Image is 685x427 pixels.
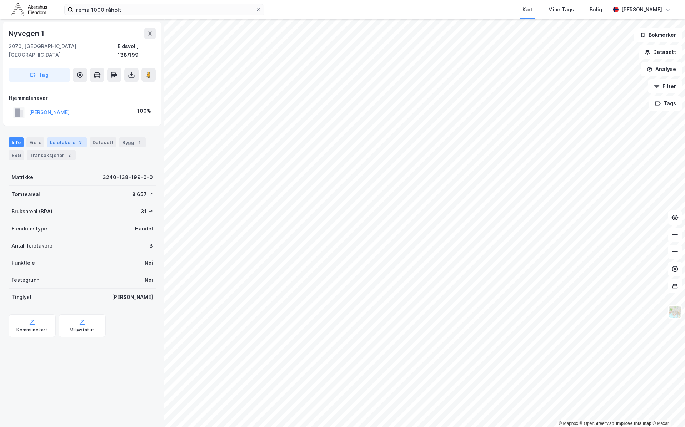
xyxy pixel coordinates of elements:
button: Datasett [639,45,682,59]
input: Søk på adresse, matrikkel, gårdeiere, leietakere eller personer [73,4,255,15]
div: 2 [66,152,73,159]
div: Nei [145,276,153,284]
div: 3240-138-199-0-0 [102,173,153,182]
div: [PERSON_NAME] [112,293,153,301]
img: akershus-eiendom-logo.9091f326c980b4bce74ccdd9f866810c.svg [11,3,47,16]
div: Leietakere [47,137,87,147]
div: Eiendomstype [11,224,47,233]
div: Nyvegen 1 [9,28,46,39]
div: Tomteareal [11,190,40,199]
a: Improve this map [616,421,651,426]
div: Bygg [119,137,146,147]
div: Tinglyst [11,293,32,301]
div: ESG [9,150,24,160]
div: Nei [145,259,153,267]
button: Filter [648,79,682,93]
div: Bruksareal (BRA) [11,207,52,216]
button: Tag [9,68,70,82]
button: Bokmerker [634,28,682,42]
div: 8 657 ㎡ [132,190,153,199]
div: Punktleie [11,259,35,267]
div: Antall leietakere [11,242,52,250]
div: Info [9,137,24,147]
button: Analyse [641,62,682,76]
a: Mapbox [559,421,578,426]
div: 1 [136,139,143,146]
div: Kommunekart [16,327,47,333]
div: 2070, [GEOGRAPHIC_DATA], [GEOGRAPHIC_DATA] [9,42,117,59]
div: Miljøstatus [70,327,95,333]
iframe: Chat Widget [649,393,685,427]
div: Kart [522,5,532,14]
img: Z [668,305,682,319]
div: 3 [149,242,153,250]
div: 3 [77,139,84,146]
a: OpenStreetMap [580,421,614,426]
div: [PERSON_NAME] [621,5,662,14]
div: Datasett [90,137,116,147]
div: Eiere [26,137,44,147]
div: Transaksjoner [27,150,76,160]
div: Handel [135,224,153,233]
div: Kontrollprogram for chat [649,393,685,427]
button: Tags [649,96,682,111]
div: Festegrunn [11,276,39,284]
div: Eidsvoll, 138/199 [117,42,156,59]
div: Matrikkel [11,173,35,182]
div: 100% [137,107,151,115]
div: Mine Tags [548,5,574,14]
div: Bolig [590,5,602,14]
div: 31 ㎡ [141,207,153,216]
div: Hjemmelshaver [9,94,155,102]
